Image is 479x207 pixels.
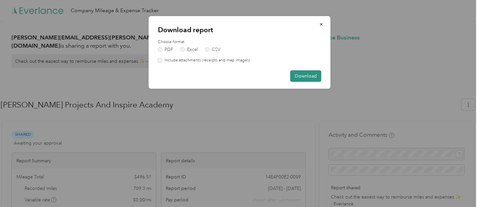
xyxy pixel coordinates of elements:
button: Download [290,70,321,82]
label: CSV [205,47,220,52]
label: Excel [180,47,198,52]
p: Download report [158,25,321,34]
label: PDF [158,47,174,52]
label: Choose format [158,39,321,45]
label: Include attachments (receipts and map images) [162,57,250,63]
